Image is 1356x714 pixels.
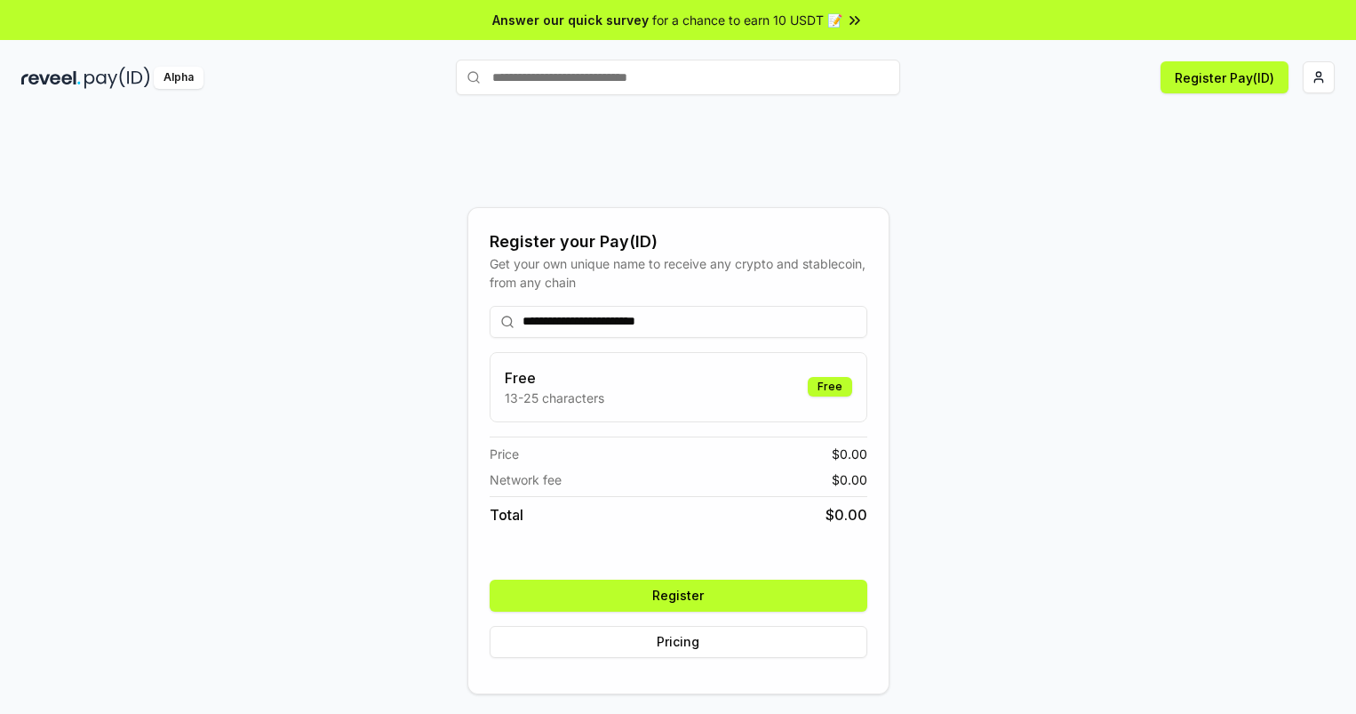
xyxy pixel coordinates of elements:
[490,229,867,254] div: Register your Pay(ID)
[832,445,867,463] span: $ 0.00
[652,11,842,29] span: for a chance to earn 10 USDT 📝
[808,377,852,397] div: Free
[505,367,604,389] h3: Free
[490,580,867,612] button: Register
[490,470,562,489] span: Network fee
[21,67,81,89] img: reveel_dark
[490,504,523,525] span: Total
[490,254,867,292] div: Get your own unique name to receive any crypto and stablecoin, from any chain
[832,470,867,489] span: $ 0.00
[1161,61,1288,93] button: Register Pay(ID)
[492,11,649,29] span: Answer our quick survey
[826,504,867,525] span: $ 0.00
[154,67,203,89] div: Alpha
[490,626,867,658] button: Pricing
[490,445,519,463] span: Price
[505,389,604,407] p: 13-25 characters
[84,67,150,89] img: pay_id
